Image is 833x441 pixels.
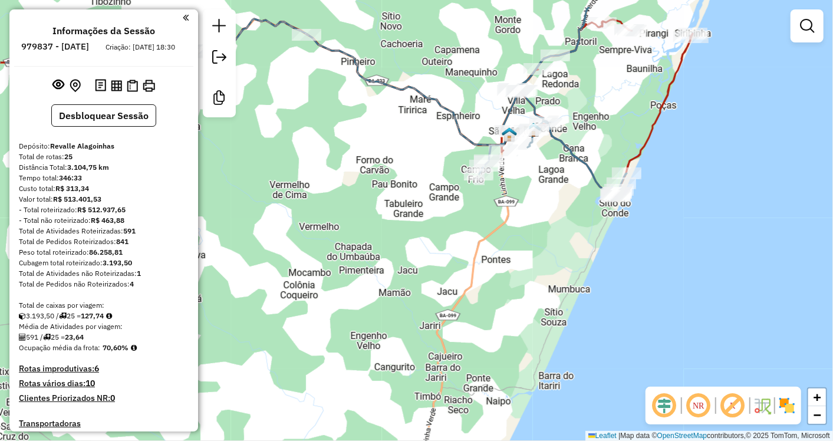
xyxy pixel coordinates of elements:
[137,269,141,278] strong: 1
[81,311,104,320] strong: 127,74
[526,122,541,137] img: Conde - Fiorino
[814,390,821,404] span: +
[106,312,112,320] i: Meta Caixas/viagem: 1,00 Diferença: 126,74
[208,45,231,72] a: Exportar sessão
[101,42,180,52] div: Criação: [DATE] 18:30
[53,195,101,203] strong: R$ 513.401,53
[110,393,115,403] strong: 0
[67,163,109,172] strong: 3.104,75 km
[19,364,189,374] h4: Rotas improdutivas:
[59,173,82,182] strong: 346:33
[19,334,26,341] i: Total de Atividades
[684,391,713,420] span: Ocultar NR
[19,247,189,258] div: Peso total roteirizado:
[808,389,826,406] a: Zoom in
[19,419,189,429] h4: Transportadoras
[19,268,189,279] div: Total de Atividades não Roteirizadas:
[19,279,189,289] div: Total de Pedidos não Roteirizados:
[124,77,140,94] button: Visualizar Romaneio
[814,407,821,422] span: −
[64,152,73,161] strong: 25
[116,237,129,246] strong: 841
[108,77,124,93] button: Visualizar relatório de Roteirização
[502,127,517,142] img: Conde
[795,14,819,38] a: Exibir filtros
[19,393,189,403] h4: Clientes Priorizados NR:
[208,14,231,41] a: Nova sessão e pesquisa
[123,226,136,235] strong: 591
[94,363,99,374] strong: 6
[93,77,108,95] button: Logs desbloquear sessão
[19,236,189,247] div: Total de Pedidos Roteirizados:
[77,205,126,214] strong: R$ 512.937,65
[103,258,132,267] strong: 3.193,50
[585,431,833,441] div: Map data © contributors,© 2025 TomTom, Microsoft
[91,216,124,225] strong: R$ 463,88
[89,248,123,256] strong: 86.258,81
[67,77,83,95] button: Centralizar mapa no depósito ou ponto de apoio
[719,391,747,420] span: Exibir rótulo
[131,344,137,351] em: Média calculada utilizando a maior ocupação (%Peso ou %Cubagem) de cada rota da sessão. Rotas cro...
[51,76,67,95] button: Exibir sessão original
[19,162,189,173] div: Distância Total:
[59,312,67,320] i: Total de rotas
[19,152,189,162] div: Total de rotas:
[650,391,679,420] span: Ocultar deslocamento
[43,334,51,341] i: Total de rotas
[19,379,189,389] h4: Rotas vários dias:
[65,333,84,341] strong: 23,64
[19,205,189,215] div: - Total roteirizado:
[588,432,617,440] a: Leaflet
[618,432,620,440] span: |
[19,300,189,311] div: Total de caixas por viagem:
[19,173,189,183] div: Tempo total:
[753,396,772,415] img: Fluxo de ruas
[19,332,189,343] div: 591 / 25 =
[103,343,129,352] strong: 70,60%
[19,321,189,332] div: Média de Atividades por viagem:
[19,141,189,152] div: Depósito:
[130,279,134,288] strong: 4
[50,141,114,150] strong: Revalle Alagoinhas
[52,25,155,37] h4: Informações da Sessão
[19,183,189,194] div: Custo total:
[778,396,796,415] img: Exibir/Ocultar setores
[19,194,189,205] div: Valor total:
[55,184,89,193] strong: R$ 313,34
[22,41,90,52] h6: 979837 - [DATE]
[140,77,157,94] button: Imprimir Rotas
[19,343,100,352] span: Ocupação média da frota:
[19,215,189,226] div: - Total não roteirizado:
[183,11,189,24] a: Clique aqui para minimizar o painel
[19,311,189,321] div: 3.193,50 / 25 =
[19,226,189,236] div: Total de Atividades Roteirizadas:
[208,86,231,113] a: Criar modelo
[19,258,189,268] div: Cubagem total roteirizado:
[808,406,826,424] a: Zoom out
[51,104,156,127] button: Desbloquear Sessão
[19,312,26,320] i: Cubagem total roteirizado
[85,378,95,389] strong: 10
[657,432,707,440] a: OpenStreetMap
